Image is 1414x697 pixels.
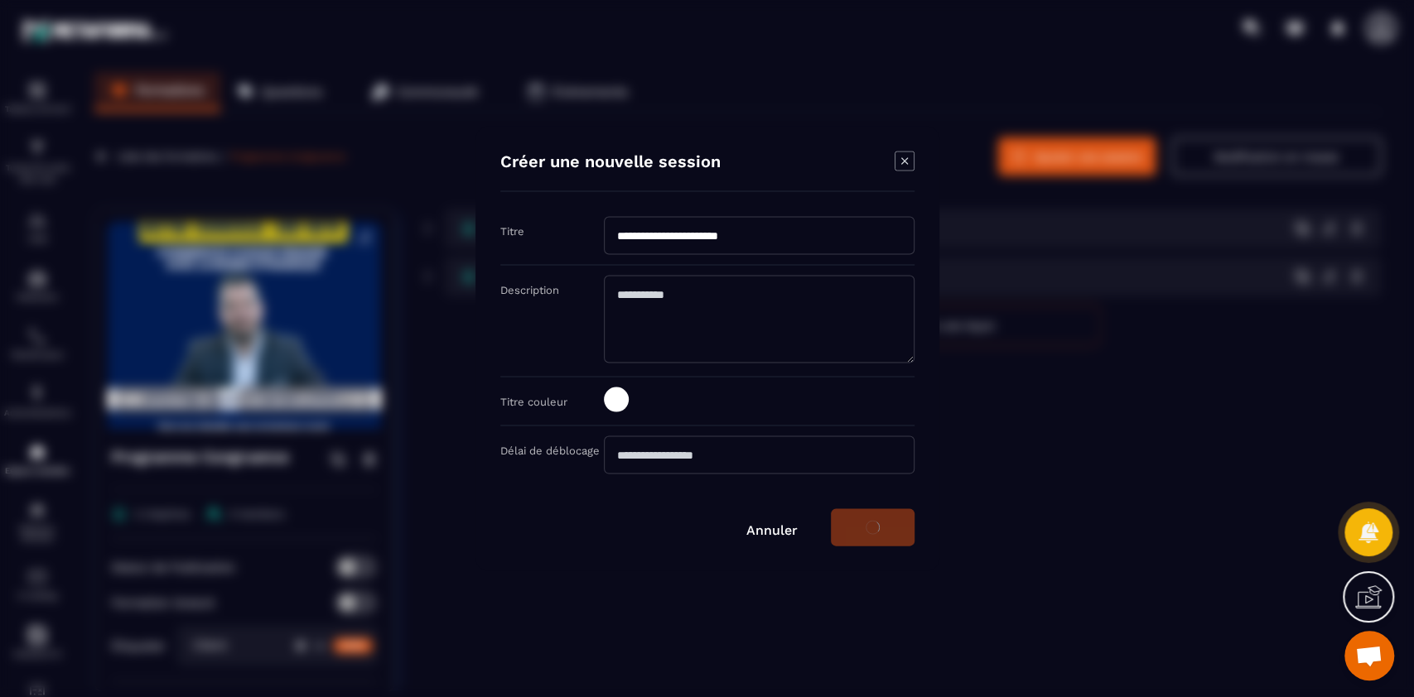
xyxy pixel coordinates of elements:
label: Titre [500,225,524,238]
label: Description [500,284,559,296]
h4: Créer une nouvelle session [500,151,721,175]
label: Délai de déblocage [500,445,600,457]
label: Titre couleur [500,396,567,408]
div: Ouvrir le chat [1344,631,1394,680]
a: Annuler [746,522,798,538]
